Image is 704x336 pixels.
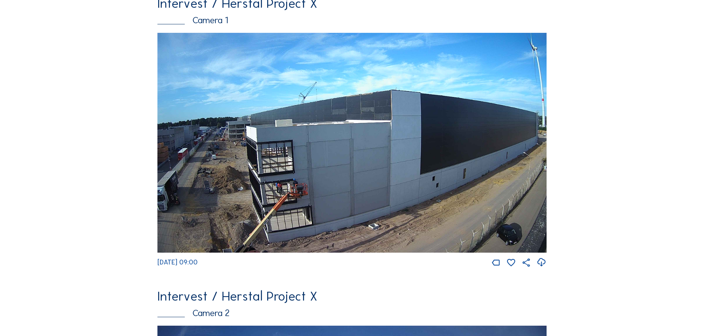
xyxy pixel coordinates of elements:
[157,309,547,318] div: Camera 2
[157,33,547,253] img: Image
[157,258,198,266] span: [DATE] 09:00
[157,290,547,303] div: Intervest / Herstal Project X
[157,16,547,25] div: Camera 1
